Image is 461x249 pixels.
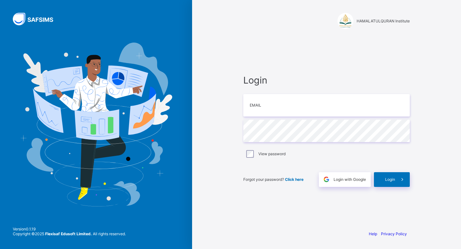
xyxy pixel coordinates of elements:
[13,231,126,236] span: Copyright © 2025 All rights reserved.
[369,231,377,236] a: Help
[334,177,366,182] span: Login with Google
[20,43,172,206] img: Hero Image
[13,227,126,231] span: Version 0.1.19
[285,177,303,182] a: Click here
[258,151,286,156] label: View password
[357,19,410,23] span: HAMALATULQURAN Institute
[45,231,92,236] strong: Flexisaf Edusoft Limited.
[13,13,61,25] img: SAFSIMS Logo
[243,75,410,86] span: Login
[243,177,303,182] span: Forgot your password?
[381,231,407,236] a: Privacy Policy
[323,176,330,183] img: google.396cfc9801f0270233282035f929180a.svg
[385,177,395,182] span: Login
